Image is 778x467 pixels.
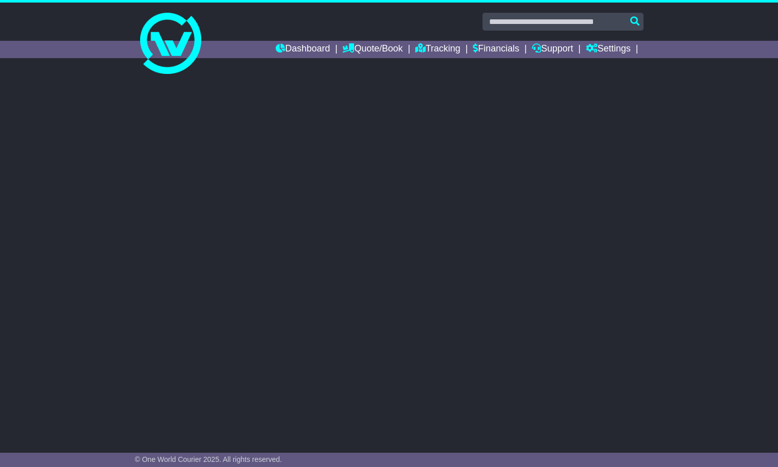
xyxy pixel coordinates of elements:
a: Tracking [415,41,460,58]
a: Support [532,41,573,58]
a: Settings [586,41,631,58]
span: © One World Courier 2025. All rights reserved. [135,455,282,463]
a: Quote/Book [342,41,403,58]
a: Dashboard [276,41,330,58]
a: Financials [473,41,519,58]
